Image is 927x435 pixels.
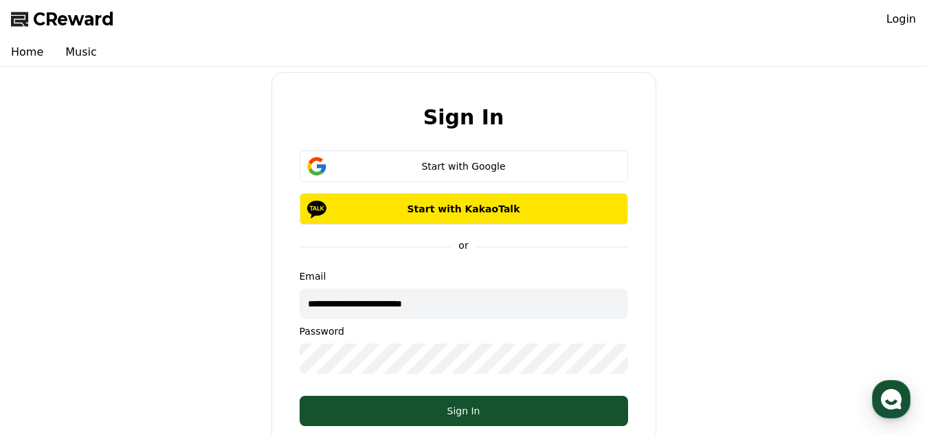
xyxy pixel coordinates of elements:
h2: Sign In [423,106,504,129]
span: Home [35,342,59,353]
a: Messages [91,321,177,355]
button: Start with Google [300,150,628,182]
p: or [450,238,476,252]
a: CReward [11,8,114,30]
span: CReward [33,8,114,30]
a: Music [54,38,108,66]
p: Email [300,269,628,283]
a: Home [4,321,91,355]
span: Messages [114,342,155,353]
div: Sign In [327,404,601,418]
span: Settings [203,342,237,353]
button: Sign In [300,396,628,426]
p: Start with KakaoTalk [320,202,608,216]
a: Login [886,11,916,27]
div: Start with Google [320,159,608,173]
button: Start with KakaoTalk [300,193,628,225]
p: Password [300,324,628,338]
a: Settings [177,321,264,355]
